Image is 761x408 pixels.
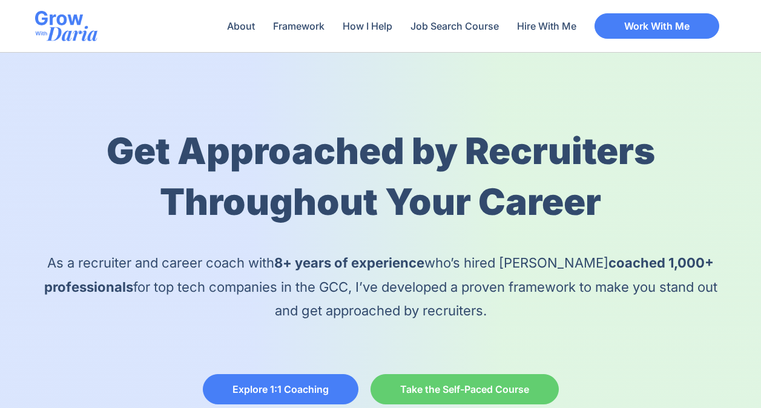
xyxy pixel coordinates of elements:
[36,125,726,227] h1: Get Approached by Recruiters Throughout Your Career
[595,13,719,39] a: Work With Me
[221,12,261,40] a: About
[36,251,726,323] p: As a recruiter and career coach with who’s hired [PERSON_NAME] for top tech companies in the GCC,...
[337,12,398,40] a: How I Help
[274,255,424,271] b: 8+ years of experience
[267,12,331,40] a: Framework
[44,255,714,295] b: coached 1,000+ professionals
[404,12,505,40] a: Job Search Course
[371,374,559,404] a: Take the Self-Paced Course
[203,374,358,404] a: Explore 1:1 Coaching
[400,384,529,394] span: Take the Self-Paced Course
[221,12,582,40] nav: Menu
[232,384,329,394] span: Explore 1:1 Coaching
[624,21,690,31] span: Work With Me
[511,12,582,40] a: Hire With Me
